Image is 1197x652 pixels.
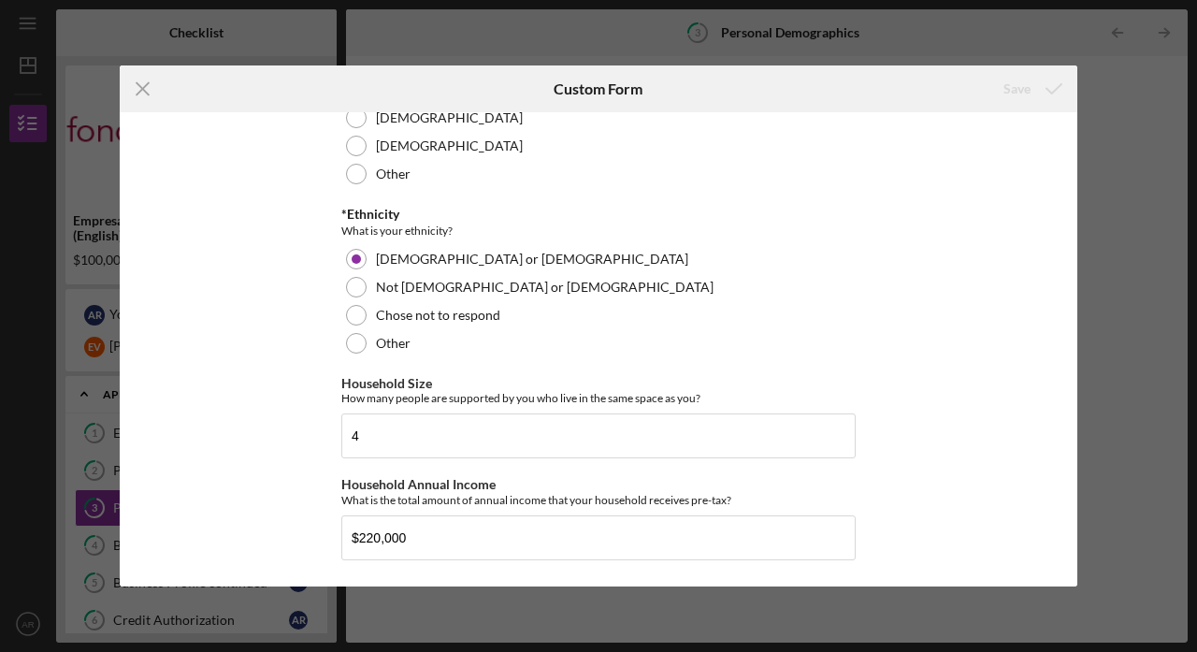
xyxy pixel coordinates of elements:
label: Not [DEMOGRAPHIC_DATA] or [DEMOGRAPHIC_DATA] [376,280,714,295]
button: Save [985,70,1077,108]
label: Household Size [341,375,432,391]
label: Other [376,167,411,181]
h6: Custom Form [554,80,642,97]
div: *Ethnicity [341,207,856,222]
label: [DEMOGRAPHIC_DATA] [376,138,523,153]
label: [DEMOGRAPHIC_DATA] or [DEMOGRAPHIC_DATA] [376,252,688,267]
label: Chose not to respond [376,308,500,323]
div: Save [1003,70,1031,108]
div: How many people are supported by you who live in the same space as you? [341,391,856,405]
label: Other [376,336,411,351]
div: What is your ethnicity? [341,222,856,240]
label: Household Annual Income [341,476,496,492]
div: What is the total amount of annual income that your household receives pre-tax? [341,493,856,507]
label: [DEMOGRAPHIC_DATA] [376,110,523,125]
